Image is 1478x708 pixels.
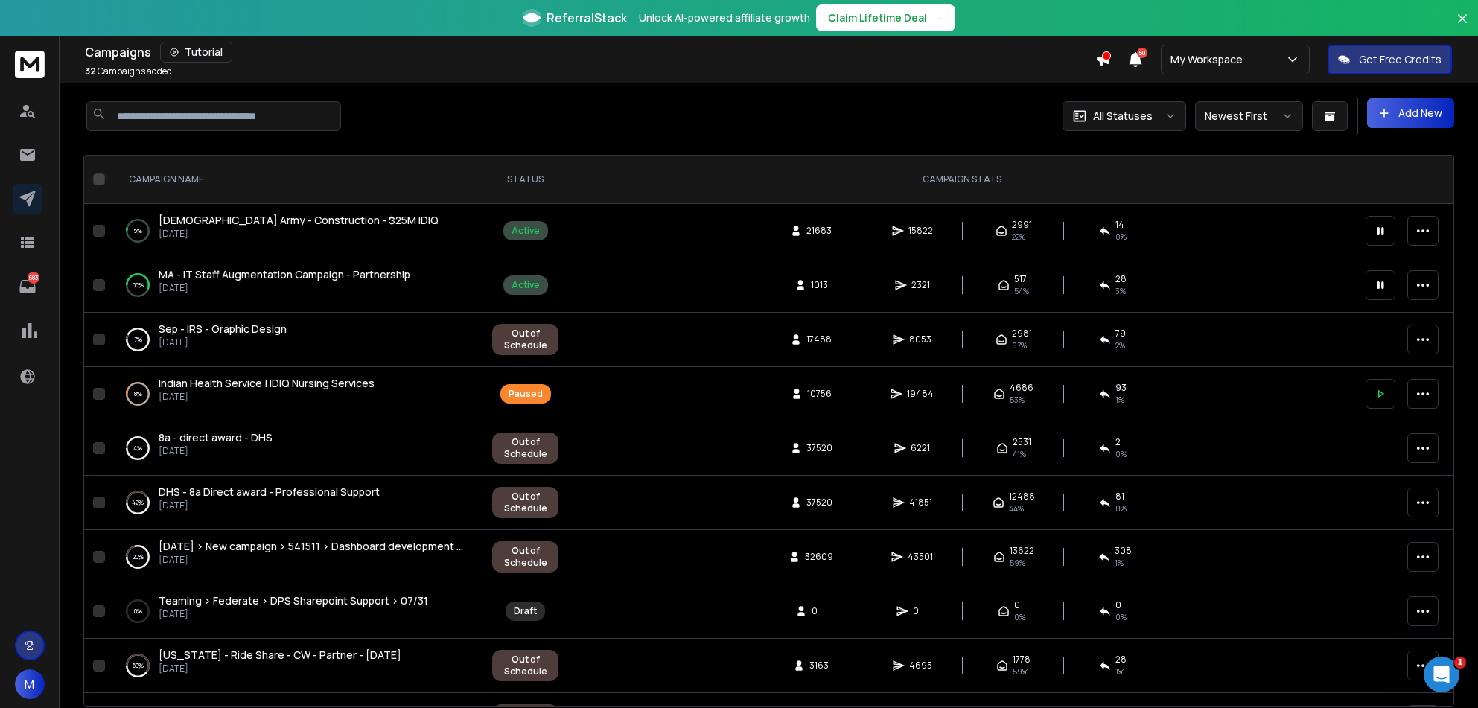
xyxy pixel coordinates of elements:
p: 683 [28,272,39,284]
span: 10756 [807,388,832,400]
span: MA - IT Staff Augmentation Campaign - Partnership [159,267,410,281]
span: 43501 [908,551,933,563]
div: Paused [509,388,543,400]
a: [US_STATE] - Ride Share - CW - Partner - [DATE] [159,648,401,663]
th: STATUS [483,156,567,204]
div: Out of Schedule [500,436,550,460]
span: 37520 [806,442,832,454]
span: 93 [1115,382,1127,394]
span: 59 % [1013,666,1028,677]
span: 0% [1014,611,1025,623]
a: Indian Health Service | IDIQ Nursing Services [159,376,375,391]
a: 683 [13,272,42,302]
span: 1 % [1115,557,1124,569]
span: 0 [1014,599,1020,611]
span: 0 % [1115,503,1127,514]
span: 81 [1115,491,1124,503]
span: 3163 [809,660,829,672]
span: 3 % [1115,285,1126,297]
span: → [933,10,943,25]
a: [DEMOGRAPHIC_DATA] Army - Construction - $25M IDIQ [159,213,439,228]
span: 6221 [911,442,930,454]
p: [DATE] [159,554,468,566]
p: 56 % [132,278,144,293]
span: 14 [1115,219,1124,231]
span: 2 [1115,436,1121,448]
span: 13622 [1010,545,1034,557]
div: Active [512,279,540,291]
a: MA - IT Staff Augmentation Campaign - Partnership [159,267,410,282]
th: CAMPAIGN NAME [111,156,483,204]
button: M [15,669,45,699]
span: 28 [1115,654,1127,666]
span: 2981 [1012,328,1032,339]
p: 5 % [133,223,142,238]
td: 20%[DATE] > New campaign > 541511 > Dashboard development > SAP[DATE] [111,530,483,584]
button: Close banner [1453,9,1472,45]
span: 41851 [909,497,932,508]
td: 42%DHS - 8a Direct award - Professional Support[DATE] [111,476,483,530]
a: [DATE] > New campaign > 541511 > Dashboard development > SAP [159,539,468,554]
span: 0 [1115,599,1121,611]
p: [DATE] [159,500,380,511]
span: 22 % [1012,231,1025,243]
span: 0 % [1115,448,1127,460]
div: Out of Schedule [500,545,550,569]
button: Newest First [1195,101,1303,131]
span: 0% [1115,611,1127,623]
span: 1 % [1115,666,1124,677]
span: 28 [1115,273,1127,285]
span: 17488 [806,334,832,345]
button: Add New [1367,98,1454,128]
td: 5%[DEMOGRAPHIC_DATA] Army - Construction - $25M IDIQ[DATE] [111,204,483,258]
div: Campaigns [85,42,1095,63]
span: 308 [1115,545,1132,557]
div: Draft [514,605,537,617]
span: 32609 [805,551,833,563]
button: Tutorial [160,42,232,63]
span: [DATE] > New campaign > 541511 > Dashboard development > SAP [159,539,485,553]
button: Claim Lifetime Deal→ [816,4,955,31]
p: 4 % [133,441,142,456]
p: 20 % [133,549,144,564]
span: 2321 [911,279,930,291]
td: 7%Sep - IRS - Graphic Design[DATE] [111,313,483,367]
a: Sep - IRS - Graphic Design [159,322,287,337]
span: Teaming > Federate > DPS Sharepoint Support > 07/31 [159,593,428,607]
p: 60 % [133,658,144,673]
a: 8a - direct award - DHS [159,430,273,445]
span: 4686 [1010,382,1033,394]
span: 2531 [1013,436,1031,448]
span: Sep - IRS - Graphic Design [159,322,287,336]
span: 1778 [1013,654,1031,666]
span: 44 % [1009,503,1024,514]
p: [DATE] [159,282,410,294]
span: 8a - direct award - DHS [159,430,273,444]
span: 517 [1014,273,1027,285]
span: 50 [1137,48,1147,58]
iframe: Intercom live chat [1424,657,1459,692]
span: 41 % [1013,448,1026,460]
p: [DATE] [159,663,401,674]
td: 56%MA - IT Staff Augmentation Campaign - Partnership[DATE] [111,258,483,313]
div: Out of Schedule [500,491,550,514]
p: 7 % [134,332,142,347]
button: Get Free Credits [1328,45,1452,74]
span: 1 [1454,657,1466,669]
p: [DATE] [159,228,439,240]
span: 8053 [909,334,931,345]
a: DHS - 8a Direct award - Professional Support [159,485,380,500]
span: 2 % [1115,339,1125,351]
span: 0 [913,605,928,617]
p: [DATE] [159,337,287,348]
span: ReferralStack [547,9,627,27]
span: 15822 [908,225,933,237]
p: Get Free Credits [1359,52,1442,67]
span: 1 % [1115,394,1124,406]
span: 21683 [806,225,832,237]
th: CAMPAIGN STATS [567,156,1357,204]
span: 0 [812,605,826,617]
span: 79 [1115,328,1126,339]
span: 53 % [1010,394,1025,406]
